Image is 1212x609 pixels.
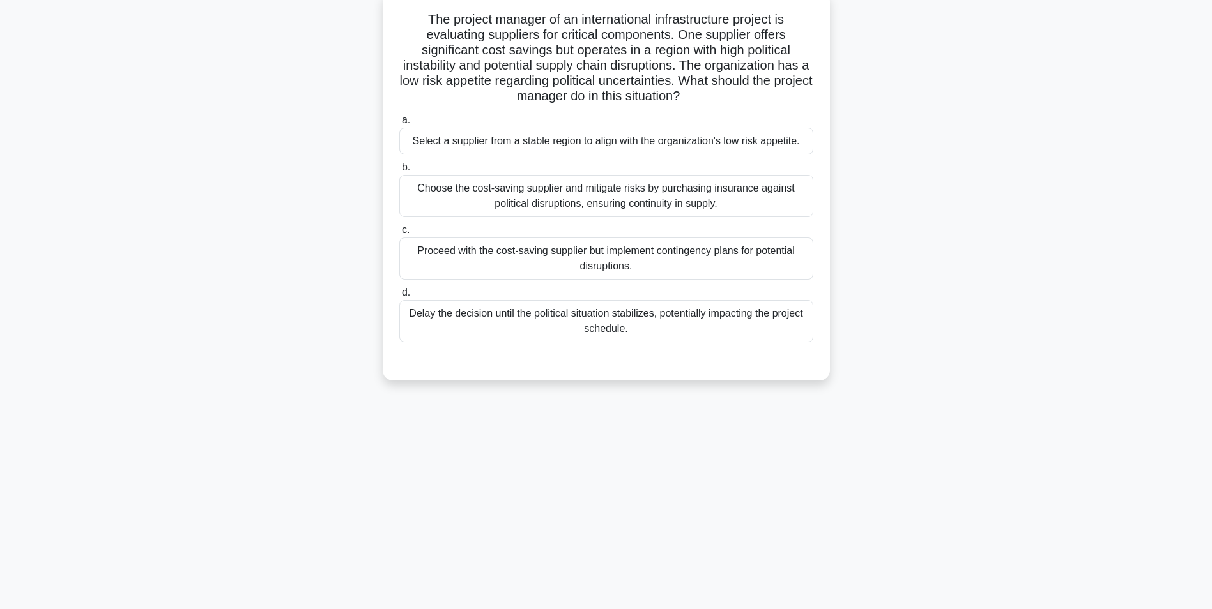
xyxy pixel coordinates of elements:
[399,300,813,342] div: Delay the decision until the political situation stabilizes, potentially impacting the project sc...
[402,224,410,235] span: c.
[399,128,813,154] div: Select a supplier from a stable region to align with the organization's low risk appetite.
[399,237,813,280] div: Proceed with the cost-saving supplier but implement contingency plans for potential disruptions.
[402,114,410,125] span: a.
[402,287,410,297] span: d.
[402,162,410,172] span: b.
[398,11,815,105] h5: The project manager of an international infrastructure project is evaluating suppliers for critic...
[399,175,813,217] div: Choose the cost-saving supplier and mitigate risks by purchasing insurance against political disr...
